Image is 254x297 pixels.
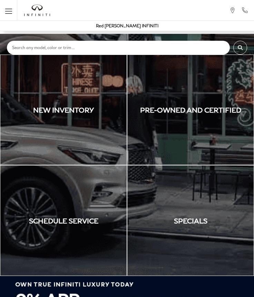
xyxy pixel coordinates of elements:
img: INFINITI [24,4,50,16]
a: Red [PERSON_NAME] INFINITI [96,23,158,28]
a: Specials [127,165,254,276]
a: infiniti [24,4,50,16]
a: Pre-Owned and Certified [127,55,254,165]
a: Call Red Noland INFINITI [241,7,248,13]
button: submit [233,41,247,55]
input: Search any model, color or trim ... [7,41,230,55]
